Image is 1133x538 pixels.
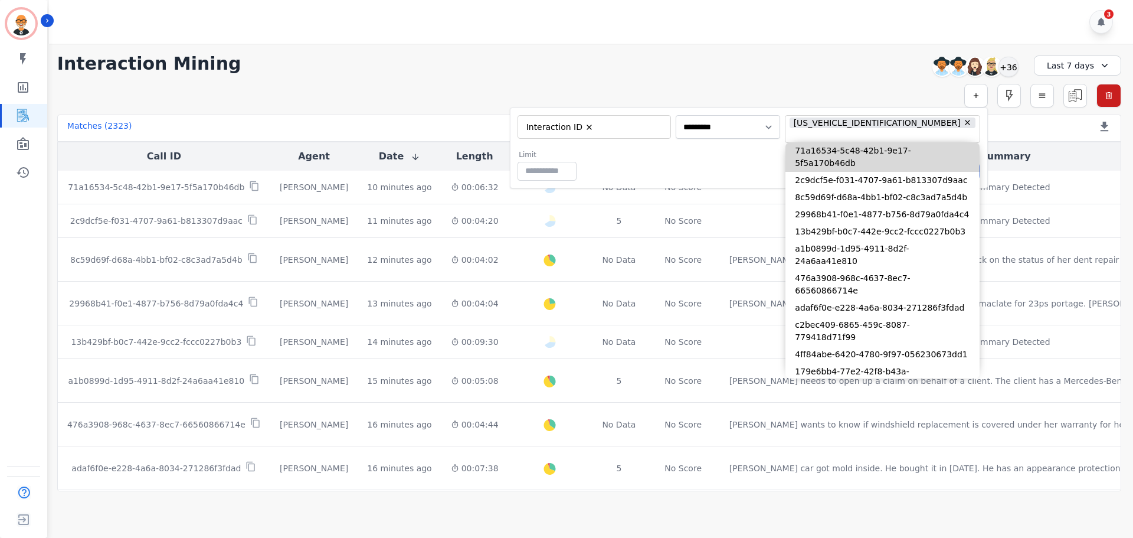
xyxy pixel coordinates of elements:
[520,120,663,134] ul: selected options
[451,254,499,266] div: 00:04:02
[785,363,980,393] li: 179e6bb4-77e2-42f8-b43a-bc0933b7e41e
[57,53,241,74] h1: Interaction Mining
[68,375,244,387] p: a1b0899d-1d95-4911-8d2f-24a6aa41e810
[785,142,980,172] li: 71a16534-5c48-42b1-9e17-5f5a170b46db
[451,462,499,474] div: 00:07:38
[664,298,702,309] div: No Score
[451,215,499,227] div: 00:04:20
[67,419,245,431] p: 476a3908-968c-4637-8ec7-66560866714e
[601,462,637,474] div: 5
[785,317,980,346] li: c2bec409-6865-459c-8087-779418d71f99
[451,181,499,193] div: 00:06:32
[280,181,348,193] div: [PERSON_NAME]
[280,215,348,227] div: [PERSON_NAME]
[601,254,637,266] div: No Data
[367,375,431,387] div: 15 minutes ago
[280,254,348,266] div: [PERSON_NAME]
[785,240,980,270] li: a1b0899d-1d95-4911-8d2f-24a6aa41e810
[71,336,241,348] p: 13b429bf-b0c7-442e-9cc2-fccc0227b0b3
[585,123,594,132] button: Remove Interaction ID
[664,419,702,431] div: No Score
[957,149,1030,164] button: Call Summary
[280,462,348,474] div: [PERSON_NAME]
[1104,9,1114,19] div: 3
[522,122,598,133] li: Interaction ID
[664,254,702,266] div: No Score
[67,120,132,136] div: Matches ( 2323 )
[367,181,431,193] div: 10 minutes ago
[280,419,348,431] div: [PERSON_NAME]
[963,118,972,127] button: Remove 5LMJJ3TG4REL01360
[70,215,243,227] p: 2c9dcf5e-f031-4707-9a61-b813307d9aac
[785,172,980,189] li: 2c9dcf5e-f031-4707-9a61-b813307d9aac
[280,298,348,309] div: [PERSON_NAME]
[451,419,499,431] div: 00:04:44
[451,336,499,348] div: 00:09:30
[785,270,980,299] li: 476a3908-968c-4637-8ec7-66560866714e
[601,419,637,431] div: No Data
[451,375,499,387] div: 00:05:08
[71,462,241,474] p: adaf6f0e-e228-4a6a-8034-271286f3fdad
[785,299,980,317] li: adaf6f0e-e228-4a6a-8034-271286f3fdad
[280,336,348,348] div: [PERSON_NAME]
[147,149,181,164] button: Call ID
[70,254,243,266] p: 8c59d69f-d68a-4bb1-bf02-c8c3ad7a5d4b
[601,298,637,309] div: No Data
[367,254,431,266] div: 12 minutes ago
[367,215,431,227] div: 11 minutes ago
[601,336,637,348] div: No Data
[790,118,975,129] li: [US_VEHICLE_IDENTIFICATION_NUMBER]
[7,9,35,38] img: Bordered avatar
[367,336,431,348] div: 14 minutes ago
[664,336,702,348] div: No Score
[519,150,577,159] label: Limit
[664,375,702,387] div: No Score
[1034,56,1121,76] div: Last 7 days
[785,346,980,363] li: 4ff84abe-6420-4780-9f97-056230673dd1
[298,149,330,164] button: Agent
[788,116,977,142] ul: selected options
[367,462,431,474] div: 16 minutes ago
[456,149,493,164] button: Length
[998,57,1019,77] div: +36
[367,298,431,309] div: 13 minutes ago
[601,215,637,227] div: 5
[601,375,637,387] div: 5
[664,215,702,227] div: No Score
[785,189,980,206] li: 8c59d69f-d68a-4bb1-bf02-c8c3ad7a5d4b
[69,298,243,309] p: 29968b41-f0e1-4877-b756-8d79a0fda4c4
[785,206,980,223] li: 29968b41-f0e1-4877-b756-8d79a0fda4c4
[280,375,348,387] div: [PERSON_NAME]
[379,149,421,164] button: Date
[664,462,702,474] div: No Score
[367,419,431,431] div: 16 minutes ago
[68,181,244,193] p: 71a16534-5c48-42b1-9e17-5f5a170b46db
[451,298,499,309] div: 00:04:04
[785,223,980,240] li: 13b429bf-b0c7-442e-9cc2-fccc0227b0b3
